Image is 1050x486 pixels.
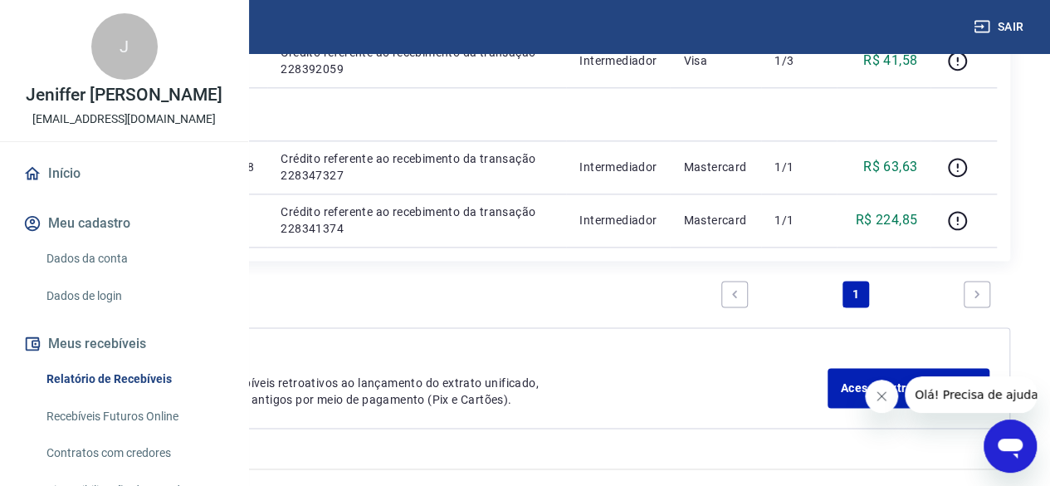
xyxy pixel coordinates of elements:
p: [EMAIL_ADDRESS][DOMAIN_NAME] [32,110,216,128]
button: Meu cadastro [20,205,228,242]
iframe: Fechar mensagem [865,380,898,413]
p: R$ 63,63 [863,157,917,177]
p: Crédito referente ao recebimento da transação 228392059 [281,44,553,77]
p: 1/1 [774,212,823,228]
a: Dados da conta [40,242,228,276]
a: Dados de login [40,279,228,313]
a: Acesse Extratos Antigos [828,368,989,408]
p: Crédito referente ao recebimento da transação 228347327 [281,150,553,184]
span: Olá! Precisa de ajuda? [10,12,139,25]
p: Intermediador [579,212,657,228]
p: Intermediador [579,52,657,69]
p: R$ 224,85 [856,210,918,230]
div: J [91,13,158,80]
iframe: Mensagem da empresa [905,376,1037,413]
p: Mastercard [683,159,748,175]
p: 1/3 [774,52,823,69]
a: Page 1 is your current page [842,281,869,307]
p: Extratos Antigos [83,348,828,368]
a: Início [20,155,228,192]
a: Previous page [721,281,748,307]
ul: Pagination [715,274,997,314]
a: Recebíveis Futuros Online [40,400,228,434]
a: Next page [964,281,990,307]
p: Para ver lançamentos de recebíveis retroativos ao lançamento do extrato unificado, você pode aces... [83,375,828,408]
p: Crédito referente ao recebimento da transação 228341374 [281,204,553,237]
p: Jeniffer [PERSON_NAME] [26,86,222,104]
p: 1/1 [774,159,823,175]
a: Relatório de Recebíveis [40,362,228,396]
a: Contratos com credores [40,436,228,470]
p: Visa [683,52,748,69]
p: R$ 41,58 [863,51,917,71]
button: Meus recebíveis [20,326,228,362]
p: Intermediador [579,159,657,175]
iframe: Botão para abrir a janela de mensagens [984,420,1037,473]
p: Mastercard [683,212,748,228]
button: Sair [970,12,1030,42]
